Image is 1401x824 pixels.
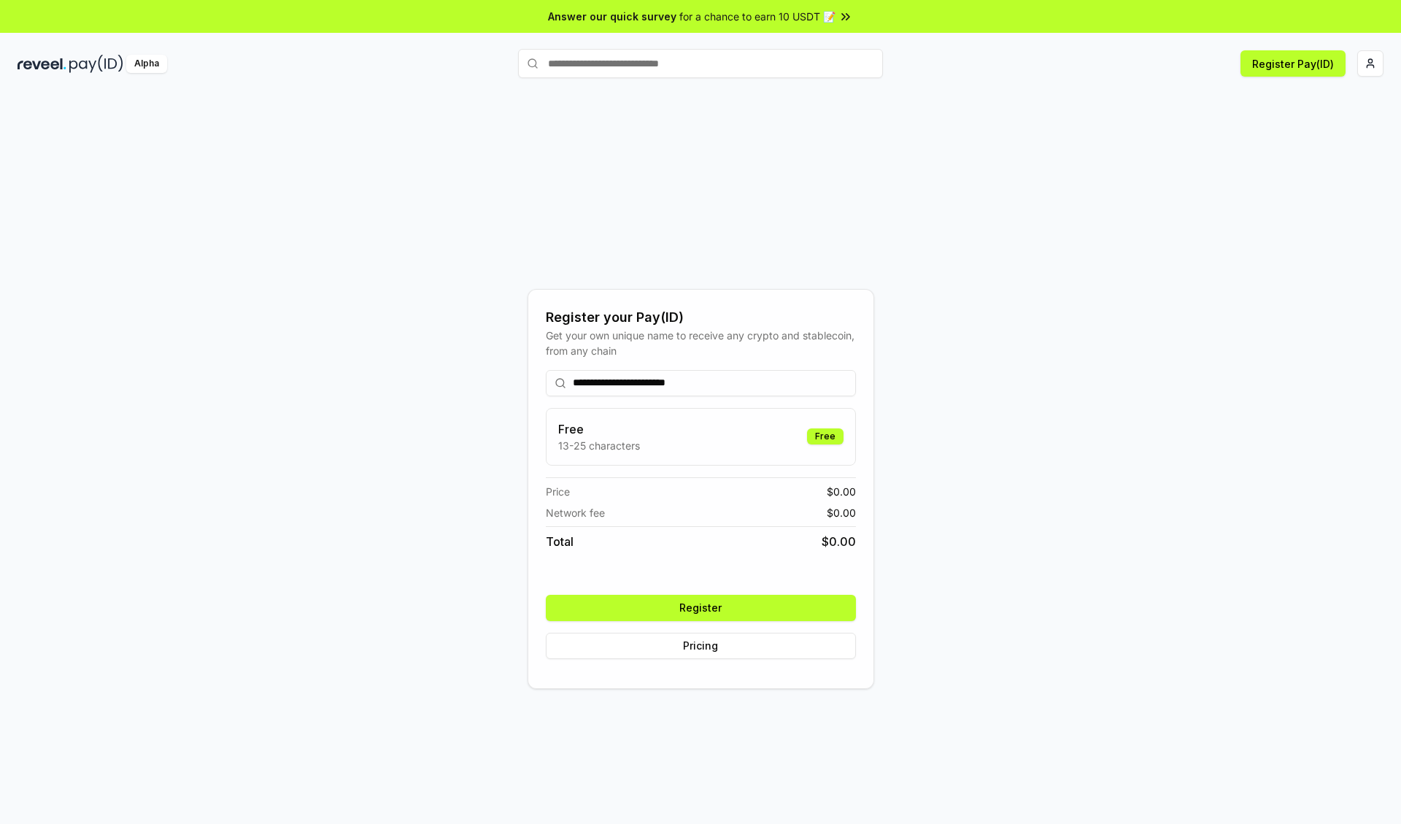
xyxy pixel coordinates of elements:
[546,533,574,550] span: Total
[807,428,844,444] div: Free
[558,438,640,453] p: 13-25 characters
[69,55,123,73] img: pay_id
[822,533,856,550] span: $ 0.00
[679,9,835,24] span: for a chance to earn 10 USDT 📝
[546,595,856,621] button: Register
[827,484,856,499] span: $ 0.00
[546,505,605,520] span: Network fee
[546,328,856,358] div: Get your own unique name to receive any crypto and stablecoin, from any chain
[548,9,676,24] span: Answer our quick survey
[546,633,856,659] button: Pricing
[558,420,640,438] h3: Free
[1240,50,1346,77] button: Register Pay(ID)
[126,55,167,73] div: Alpha
[827,505,856,520] span: $ 0.00
[546,484,570,499] span: Price
[546,307,856,328] div: Register your Pay(ID)
[18,55,66,73] img: reveel_dark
